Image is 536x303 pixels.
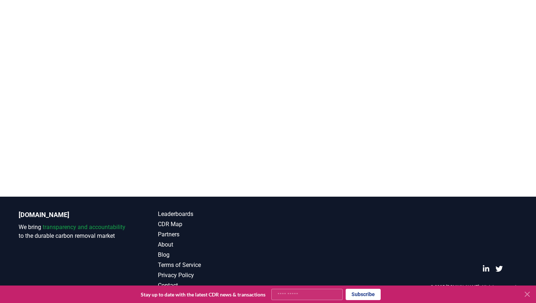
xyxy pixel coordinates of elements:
[19,210,129,220] p: [DOMAIN_NAME]
[43,224,125,231] span: transparency and accountability
[158,281,268,290] a: Contact
[496,265,503,272] a: Twitter
[158,220,268,229] a: CDR Map
[158,271,268,280] a: Privacy Policy
[482,265,490,272] a: LinkedIn
[19,223,129,240] p: We bring to the durable carbon removal market
[158,230,268,239] a: Partners
[158,261,268,269] a: Terms of Service
[158,210,268,219] a: Leaderboards
[430,284,517,290] p: © 2025 [DOMAIN_NAME]. All rights reserved.
[158,240,268,249] a: About
[158,251,268,259] a: Blog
